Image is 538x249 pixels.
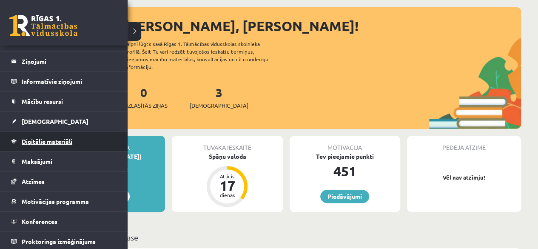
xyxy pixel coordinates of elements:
[22,238,96,245] span: Proktoringa izmēģinājums
[54,232,518,243] p: Mācību plāns 10.c1 klase
[11,132,117,151] a: Digitālie materiāli
[11,192,117,211] a: Motivācijas programma
[172,152,282,208] a: Spāņu valoda Atlicis 17 dienas
[172,152,282,161] div: Spāņu valoda
[172,136,282,152] div: Tuvākā ieskaite
[22,177,45,185] span: Atzīmes
[11,112,117,131] a: [DEMOGRAPHIC_DATA]
[124,40,283,71] div: Laipni lūgts savā Rīgas 1. Tālmācības vidusskolas skolnieka profilā. Šeit Tu vari redzēt tuvojošo...
[22,152,117,171] legend: Maksājumi
[320,190,369,203] a: Piedāvājumi
[11,172,117,191] a: Atzīmes
[22,137,72,145] span: Digitālie materiāli
[120,101,168,110] span: Neizlasītās ziņas
[290,152,400,161] div: Tev pieejamie punkti
[214,179,240,192] div: 17
[22,197,89,205] span: Motivācijas programma
[407,136,521,152] div: Pēdējā atzīme
[9,15,77,36] a: Rīgas 1. Tālmācības vidusskola
[22,218,57,225] span: Konferences
[11,52,117,71] a: Ziņojumi
[122,160,128,172] span: €
[22,97,63,105] span: Mācību resursi
[22,72,117,91] legend: Informatīvie ziņojumi
[11,152,117,171] a: Maksājumi
[214,192,240,197] div: dienas
[22,117,88,125] span: [DEMOGRAPHIC_DATA]
[123,16,521,36] div: [PERSON_NAME], [PERSON_NAME]!
[290,136,400,152] div: Motivācija
[120,85,168,110] a: 0Neizlasītās ziņas
[290,161,400,181] div: 451
[22,52,117,71] legend: Ziņojumi
[190,85,248,110] a: 3[DEMOGRAPHIC_DATA]
[190,101,248,110] span: [DEMOGRAPHIC_DATA]
[11,92,117,111] a: Mācību resursi
[214,174,240,179] div: Atlicis
[411,173,517,182] p: Vēl nav atzīmju!
[11,212,117,231] a: Konferences
[11,72,117,91] a: Informatīvie ziņojumi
